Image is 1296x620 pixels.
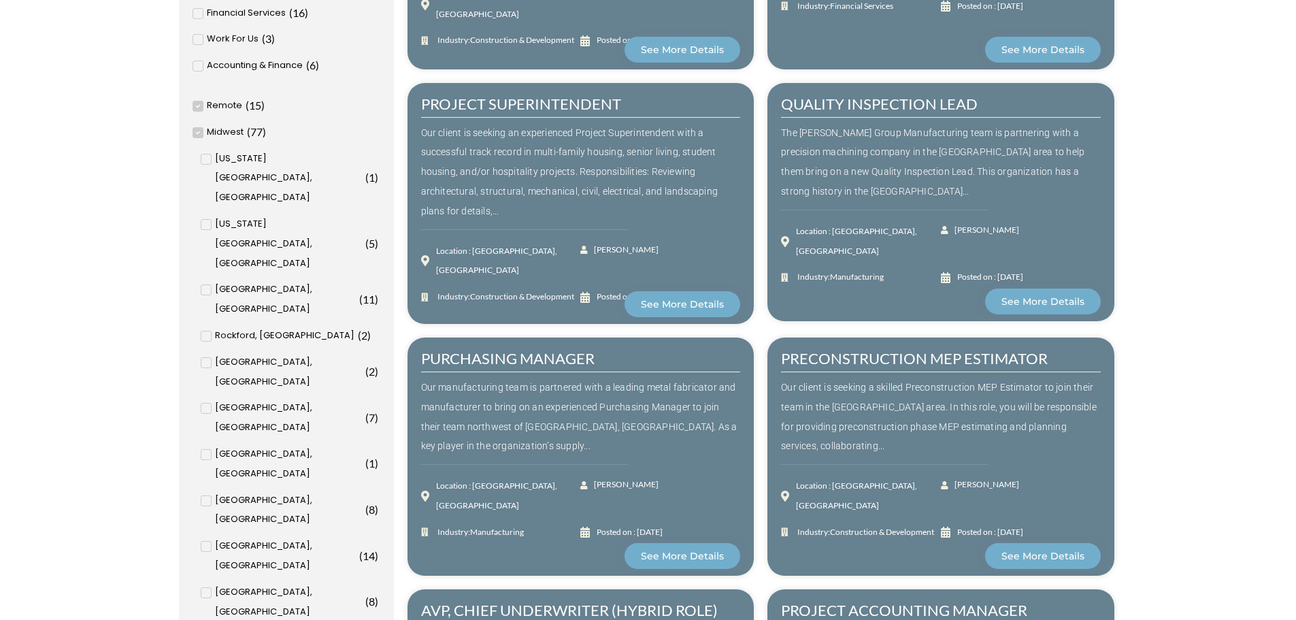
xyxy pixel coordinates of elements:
span: Accounting & Finance [207,56,303,76]
span: 77 [250,125,263,138]
span: 7 [369,411,375,424]
span: ) [375,411,378,424]
span: ( [365,503,369,516]
span: 3 [265,32,271,45]
span: Midwest [207,123,244,142]
span: ) [375,457,378,470]
span: ) [316,59,319,71]
span: ) [375,237,378,250]
span: 5 [369,237,375,250]
span: ( [289,6,293,19]
span: ( [359,549,363,562]
span: ( [262,32,265,45]
span: 8 [369,503,375,516]
span: [GEOGRAPHIC_DATA], [GEOGRAPHIC_DATA] [215,491,362,530]
span: 1 [369,457,375,470]
span: ) [271,32,275,45]
span: ( [365,595,369,608]
span: ( [306,59,310,71]
span: 16 [293,6,305,19]
span: 8 [369,595,375,608]
span: ) [375,549,378,562]
span: ( [358,329,361,342]
span: 6 [310,59,316,71]
span: [GEOGRAPHIC_DATA], [GEOGRAPHIC_DATA] [215,280,356,319]
span: ) [375,503,378,516]
span: 11 [363,293,375,306]
span: ( [365,411,369,424]
span: 14 [363,549,375,562]
span: ) [375,171,378,184]
span: [GEOGRAPHIC_DATA], [GEOGRAPHIC_DATA] [215,536,356,576]
span: Rockford, [GEOGRAPHIC_DATA] [215,326,354,346]
span: Remote [207,96,242,116]
span: ) [375,365,378,378]
span: ) [367,329,371,342]
span: [GEOGRAPHIC_DATA], [GEOGRAPHIC_DATA] [215,353,362,392]
span: [US_STATE][GEOGRAPHIC_DATA], [GEOGRAPHIC_DATA] [215,214,362,273]
span: ( [359,293,363,306]
span: [US_STATE][GEOGRAPHIC_DATA], [GEOGRAPHIC_DATA] [215,149,362,208]
span: [GEOGRAPHIC_DATA], [GEOGRAPHIC_DATA] [215,398,362,438]
span: ( [247,125,250,138]
span: 1 [369,171,375,184]
span: ) [375,293,378,306]
span: 2 [369,365,375,378]
span: ) [375,595,378,608]
span: ) [263,125,266,138]
span: ( [365,237,369,250]
span: ( [365,365,369,378]
span: ( [365,171,369,184]
span: ) [305,6,308,19]
span: 15 [249,99,261,112]
span: ( [365,457,369,470]
span: ) [261,99,265,112]
span: 2 [361,329,367,342]
span: [GEOGRAPHIC_DATA], [GEOGRAPHIC_DATA] [215,444,362,484]
span: Financial Services [207,3,286,23]
span: Work For Us [207,29,259,49]
span: ( [246,99,249,112]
